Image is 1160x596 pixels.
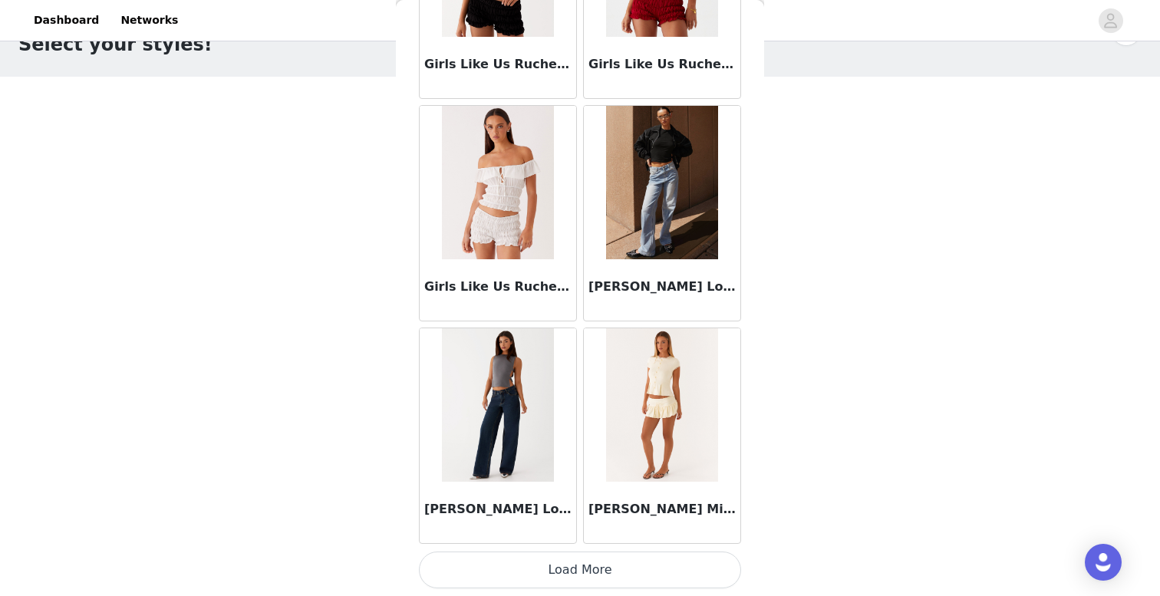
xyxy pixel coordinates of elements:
h3: Girls Like Us Ruched Mini Shorts - Maroon [588,55,736,74]
h3: [PERSON_NAME] Mini Skort - Lemon [588,500,736,519]
img: Girls Like Us Ruched Mini Shorts - White [442,106,553,259]
a: Dashboard [25,3,108,38]
button: Load More [419,552,741,588]
img: Keanna Low Rise Denim Jeans - Washed Denim [442,328,553,482]
div: Open Intercom Messenger [1085,544,1122,581]
img: Keanna Low Rise Denim Jeans - Light Blue [606,106,717,259]
a: Networks [111,3,187,38]
div: avatar [1103,8,1118,33]
h3: [PERSON_NAME] Low Rise Denim Jeans - Washed Denim [424,500,572,519]
h3: Girls Like Us Ruched Mini Shorts - Black [424,55,572,74]
h3: Girls Like Us Ruched Mini Shorts - White [424,278,572,296]
h1: Select your styles! [18,31,213,58]
img: Landon Mini Skort - Lemon [606,328,717,482]
h3: [PERSON_NAME] Low Rise Denim Jeans - Light Blue [588,278,736,296]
